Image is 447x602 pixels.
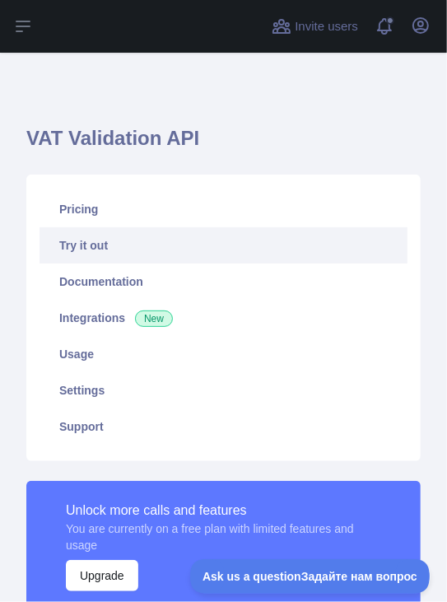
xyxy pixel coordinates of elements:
[40,264,407,300] a: Documentation
[66,560,138,591] button: Upgrade
[40,191,407,227] a: Pricing
[295,17,358,36] span: Invite users
[66,501,381,520] div: Unlock more calls and features
[40,408,407,445] a: Support
[40,227,407,264] a: Try it out
[268,13,361,40] button: Invite users
[40,300,407,336] a: Integrations New
[66,520,381,553] div: You are currently on a free plan with limited features and usage
[190,559,431,594] iframe: Toggle Customer Support
[135,310,173,327] span: New
[40,372,407,408] a: Settings
[40,336,407,372] a: Usage
[26,125,421,165] h1: VAT Validation API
